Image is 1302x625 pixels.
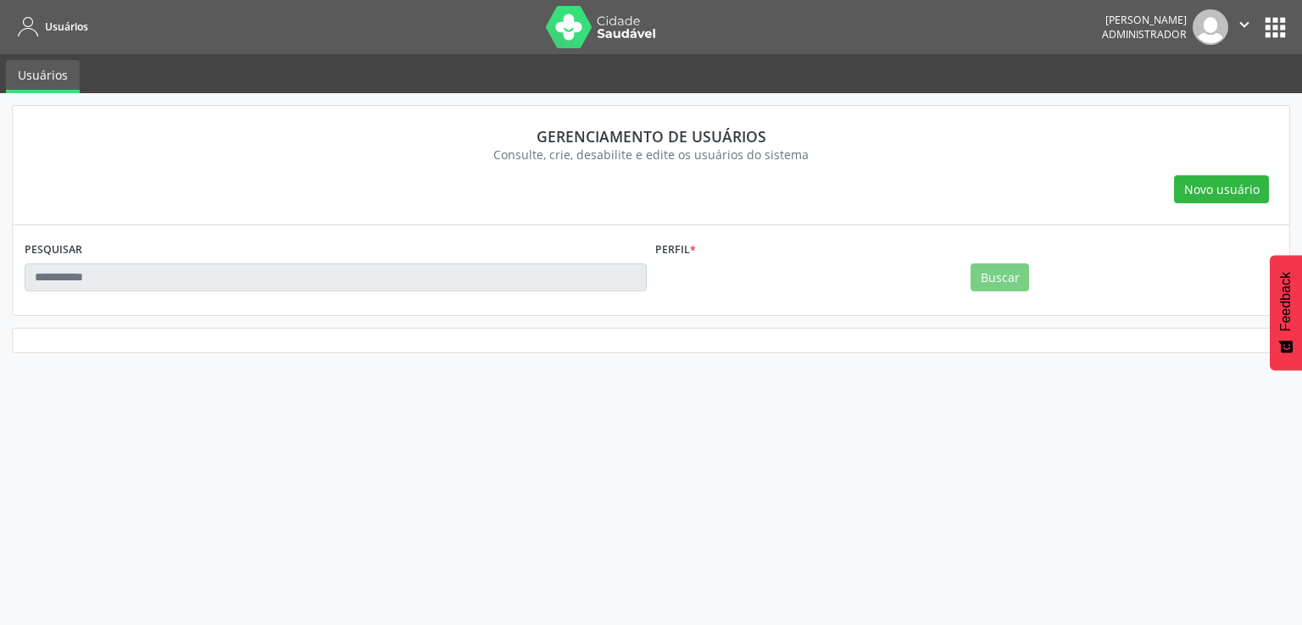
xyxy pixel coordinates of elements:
label: PESQUISAR [25,237,82,263]
span: Feedback [1278,272,1294,331]
div: [PERSON_NAME] [1102,13,1187,27]
span: Administrador [1102,27,1187,41]
div: Gerenciamento de usuários [36,127,1266,146]
span: Novo usuário [1184,180,1260,198]
i:  [1235,15,1254,34]
button: Buscar [971,263,1029,292]
span: Usuários [45,19,88,34]
button: Feedback - Mostrar pesquisa [1270,255,1302,370]
a: Usuários [12,13,88,41]
img: img [1193,9,1228,45]
button:  [1228,9,1260,45]
a: Usuários [6,60,80,93]
button: apps [1260,13,1290,42]
button: Novo usuário [1174,175,1269,204]
div: Consulte, crie, desabilite e edite os usuários do sistema [36,146,1266,163]
label: Perfil [655,237,696,263]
